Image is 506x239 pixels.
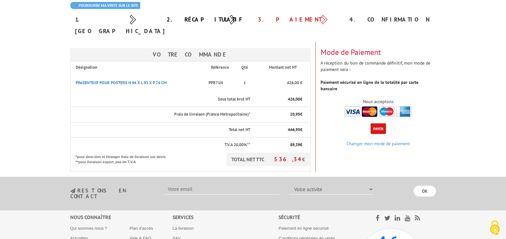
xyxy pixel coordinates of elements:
[414,186,436,197] input: OK
[321,98,436,105] div: Nous acceptons
[70,226,107,231] a: Qui sommes nous ?
[76,142,251,148] p: T.V.A 20,00%**
[345,14,436,25] div: 4. Confirmation
[316,42,441,118] div: A réception du bon de commande définitif, mon mode de paiement sera :
[274,155,302,163] span: 536,34
[70,2,140,9] a: Poursuivre ma visite sur le site
[70,122,251,137] th: Total net HT
[253,14,345,25] div: 3. Paiement
[70,214,173,221] div: Nous connaître
[207,77,234,89] p: PPR71N
[227,153,310,166] p: TOTAL NET TTC €
[347,141,410,146] a: Changer mon mode de paiement
[487,220,503,236] img: Cookies (fenêtre modale)
[70,92,251,107] th: Sous total brut HT
[345,106,412,117] img: accepted.png
[167,16,244,23] a: 2. Récapitulatif
[256,96,302,102] p: €
[256,127,302,133] p: €
[290,111,300,117] span: 20,95
[76,153,172,164] p: *pour dom-tom et étranger frais de livraison sur devis **pour livraison export, pas de T.V.A
[207,65,234,71] p: Référence
[279,214,359,221] div: Sécurité
[279,226,329,231] a: Paiement en ligne sécurisé
[70,188,155,199] h3: restons en contact
[321,48,436,57] h3: Mode de Paiement
[173,226,194,231] a: La livraison
[164,184,279,195] input: Votre email
[290,142,300,147] span: 89,39
[371,123,386,134] button: Payer
[239,80,250,86] p: 1
[130,226,153,231] a: Plan d'accès
[70,188,75,194] img: newsletter.jpg
[239,65,250,71] p: Qté
[256,142,302,148] p: €
[70,14,162,37] div: 1. [GEOGRAPHIC_DATA]
[70,48,311,61] h3: Votre Commande
[76,80,167,85] a: PRéSENTOIR POUR POSTERS H 96 X L 93 X P 74 CM
[70,107,251,122] th: Frais de livraison (France Metropolitaine)*
[288,96,300,102] span: 426,00
[321,79,418,92] strong: Paiement sécurisé en ligne de la totalité par carte bancaire
[288,127,300,132] span: 446,95
[256,65,309,71] p: Montant net HT
[484,217,506,239] button: Cookies (fenêtre modale)
[256,111,302,118] p: €
[76,65,201,71] p: Désignation
[173,214,279,221] div: Services
[256,80,302,86] p: 426,00 €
